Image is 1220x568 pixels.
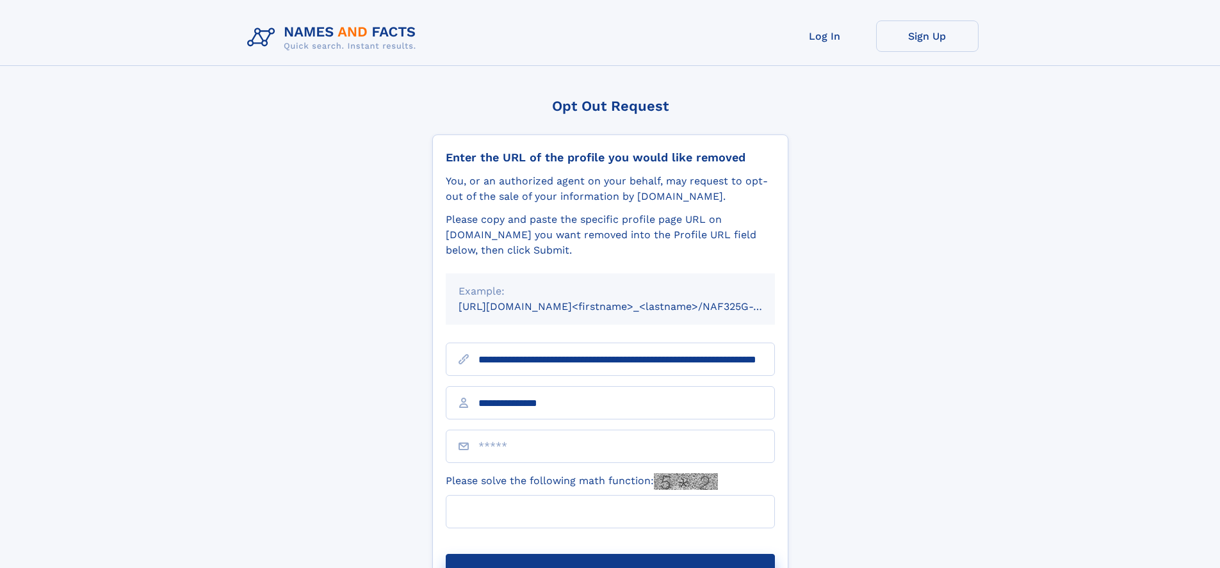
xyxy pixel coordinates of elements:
[446,212,775,258] div: Please copy and paste the specific profile page URL on [DOMAIN_NAME] you want removed into the Pr...
[242,20,427,55] img: Logo Names and Facts
[459,300,799,312] small: [URL][DOMAIN_NAME]<firstname>_<lastname>/NAF325G-xxxxxxxx
[446,150,775,165] div: Enter the URL of the profile you would like removed
[446,174,775,204] div: You, or an authorized agent on your behalf, may request to opt-out of the sale of your informatio...
[459,284,762,299] div: Example:
[876,20,979,52] a: Sign Up
[432,98,788,114] div: Opt Out Request
[774,20,876,52] a: Log In
[446,473,718,490] label: Please solve the following math function:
